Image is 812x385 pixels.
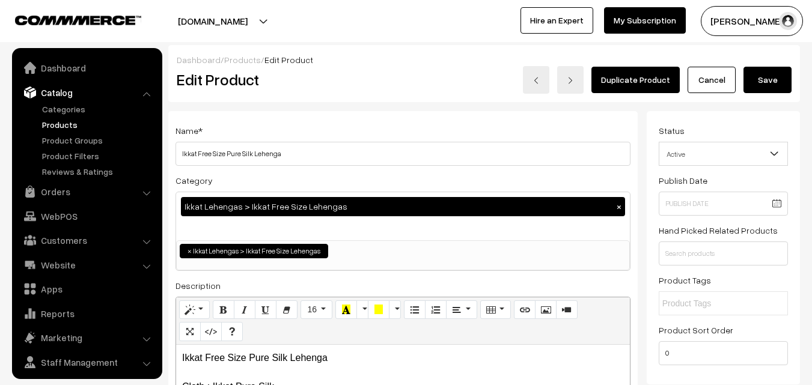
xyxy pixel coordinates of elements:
[301,300,332,320] button: Font Size
[176,124,203,137] label: Name
[15,351,158,373] a: Staff Management
[659,192,788,216] input: Publish Date
[659,341,788,365] input: Enter Number
[15,16,141,25] img: COMMMERCE
[779,12,797,30] img: user
[659,142,788,166] span: Active
[177,70,423,89] h2: Edit Product
[567,77,574,84] img: right-arrow.png
[179,322,201,341] button: Full Screen
[224,55,261,65] a: Products
[389,300,401,320] button: More Color
[179,300,210,320] button: Style
[15,181,158,202] a: Orders
[659,224,778,237] label: Hand Picked Related Products
[39,103,158,115] a: Categories
[743,67,792,93] button: Save
[701,6,803,36] button: [PERSON_NAME]
[659,124,685,137] label: Status
[368,300,389,320] button: Background Color
[335,300,357,320] button: Recent Color
[659,241,788,265] input: Search products
[514,300,536,320] button: Link (CTRL+K)
[520,7,593,34] a: Hire an Expert
[356,300,368,320] button: More Color
[264,55,313,65] span: Edit Product
[662,297,768,310] input: Product Tags
[659,144,787,165] span: Active
[307,305,317,314] span: 16
[604,7,686,34] a: My Subscription
[15,57,158,79] a: Dashboard
[39,165,158,178] a: Reviews & Ratings
[39,118,158,131] a: Products
[533,77,540,84] img: left-arrow.png
[39,134,158,147] a: Product Groups
[659,274,711,286] label: Product Tags
[404,300,426,320] button: Unordered list (CTRL+SHIFT+NUM7)
[181,197,625,216] div: Ikkat Lehengas > Ikkat Free Size Lehengas
[177,55,221,65] a: Dashboard
[15,229,158,251] a: Customers
[688,67,736,93] a: Cancel
[425,300,447,320] button: Ordered list (CTRL+SHIFT+NUM8)
[234,300,255,320] button: Italic (CTRL+I)
[15,327,158,348] a: Marketing
[177,53,792,66] div: / /
[39,150,158,162] a: Product Filters
[200,322,222,341] button: Code View
[213,300,234,320] button: Bold (CTRL+B)
[15,82,158,103] a: Catalog
[221,322,243,341] button: Help
[614,201,624,212] button: ×
[15,303,158,324] a: Reports
[176,279,221,292] label: Description
[176,142,630,166] input: Name
[136,6,290,36] button: [DOMAIN_NAME]
[15,12,120,26] a: COMMMERCE
[15,205,158,227] a: WebPOS
[15,278,158,300] a: Apps
[255,300,276,320] button: Underline (CTRL+U)
[556,300,578,320] button: Video
[535,300,557,320] button: Picture
[276,300,298,320] button: Remove Font Style (CTRL+\)
[659,174,707,187] label: Publish Date
[15,254,158,276] a: Website
[659,324,733,336] label: Product Sort Order
[480,300,511,320] button: Table
[591,67,680,93] a: Duplicate Product
[446,300,477,320] button: Paragraph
